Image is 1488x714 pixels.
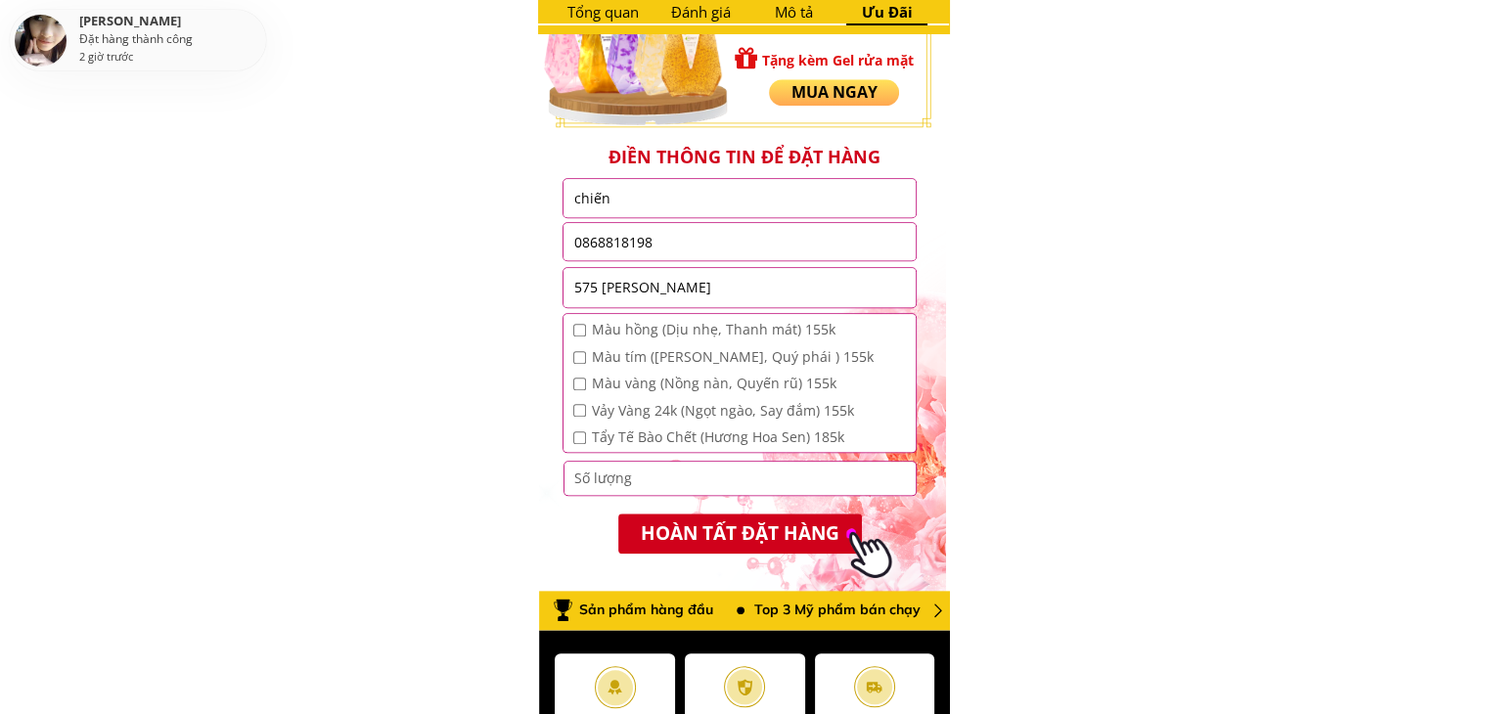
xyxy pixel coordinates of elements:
h3: Điền thông tin để đặt hàng [549,145,939,169]
h3: Tặng kèm Gel rửa mặt [761,50,937,71]
input: Số điện thoại [568,223,911,260]
input: Số lượng [569,462,912,495]
span: Vảy Vàng 24k (Ngọt ngào, Say đắm) 155k [591,400,873,422]
span: Màu vàng (Nồng nàn, Quyến rũ) 155k [591,373,873,394]
div: Sản phẩm hàng đầu [579,599,718,620]
span: Tẩy Tế Bào Chết (Hương Hoa Sen) 185k [591,426,873,448]
input: Địa chỉ cũ chưa sáp nhập [568,268,911,307]
div: Top 3 Mỹ phẩm bán chạy [754,599,938,620]
p: Mua ngay [769,79,899,106]
input: Họ và Tên [568,179,911,217]
span: Màu tím ([PERSON_NAME], Quý phái ) 155k [591,346,873,368]
p: HOÀN TẤT ĐẶT HÀNG [616,513,864,555]
span: Màu hồng (Dịu nhẹ, Thanh mát) 155k [591,319,873,340]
